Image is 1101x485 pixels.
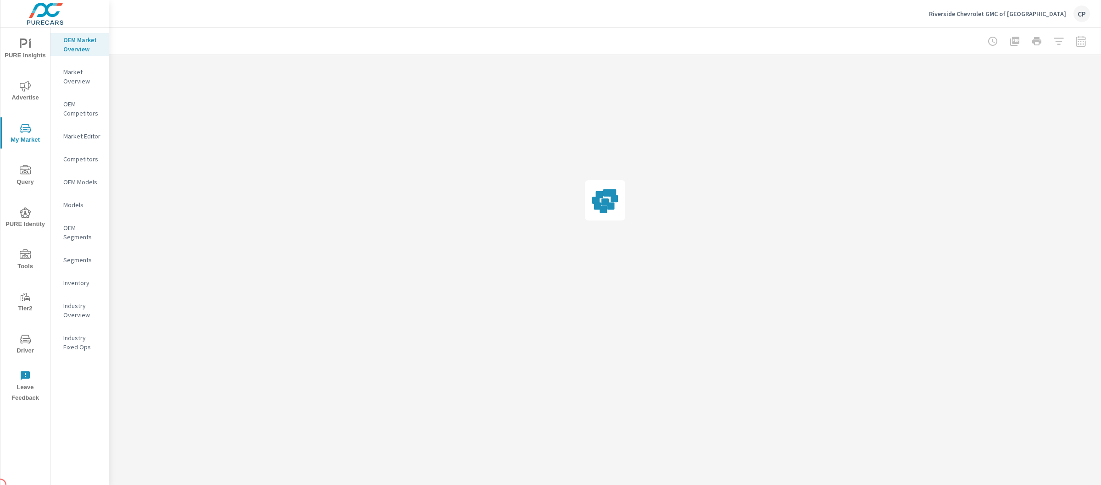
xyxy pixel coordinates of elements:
[50,97,109,120] div: OEM Competitors
[50,33,109,56] div: OEM Market Overview
[50,152,109,166] div: Competitors
[50,221,109,244] div: OEM Segments
[3,81,47,103] span: Advertise
[50,276,109,290] div: Inventory
[63,154,101,164] p: Competitors
[63,333,101,352] p: Industry Fixed Ops
[50,129,109,143] div: Market Editor
[63,278,101,287] p: Inventory
[63,35,101,54] p: OEM Market Overview
[3,249,47,272] span: Tools
[1073,6,1090,22] div: CP
[3,370,47,403] span: Leave Feedback
[3,165,47,187] span: Query
[50,198,109,212] div: Models
[3,334,47,356] span: Driver
[50,299,109,322] div: Industry Overview
[50,331,109,354] div: Industry Fixed Ops
[63,223,101,242] p: OEM Segments
[50,175,109,189] div: OEM Models
[50,65,109,88] div: Market Overview
[0,28,50,407] div: nav menu
[929,10,1066,18] p: Riverside Chevrolet GMC of [GEOGRAPHIC_DATA]
[63,177,101,187] p: OEM Models
[63,200,101,209] p: Models
[63,132,101,141] p: Market Editor
[3,123,47,145] span: My Market
[63,67,101,86] p: Market Overview
[3,207,47,230] span: PURE Identity
[3,292,47,314] span: Tier2
[63,99,101,118] p: OEM Competitors
[3,39,47,61] span: PURE Insights
[50,253,109,267] div: Segments
[63,301,101,320] p: Industry Overview
[63,255,101,265] p: Segments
